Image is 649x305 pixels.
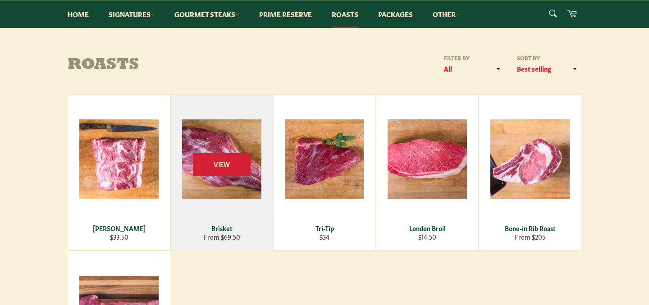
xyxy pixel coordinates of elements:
div: From $205 [485,232,576,241]
a: Home [59,0,98,28]
div: Brisket [177,224,267,232]
img: Chuck Roast [79,119,159,199]
a: Packages [369,0,422,28]
a: Signatures [100,0,164,28]
a: Brisket Brisket From $69.50 View [170,94,273,250]
a: Gourmet Steaks [165,0,248,28]
a: Roasts [323,0,367,28]
img: London Broil [388,119,467,199]
div: [PERSON_NAME] [74,224,165,232]
div: $14.50 [382,232,473,241]
div: $34 [279,232,370,241]
div: Bone-in Rib Roast [485,224,576,232]
img: Bone-in Rib Roast [490,119,570,199]
a: Prime Reserve [250,0,321,28]
div: $33.50 [74,232,165,241]
div: London Broil [382,224,473,232]
h1: Roasts [68,56,324,74]
a: London Broil London Broil $14.50 [376,94,479,250]
span: View [193,153,251,176]
a: Bone-in Rib Roast Bone-in Rib Roast From $205 [479,94,581,250]
a: Chuck Roast [PERSON_NAME] $33.50 [68,94,170,250]
img: Tri-Tip [285,119,364,199]
label: Filter by [441,54,505,62]
div: Tri-Tip [279,224,370,232]
label: Sort by [514,54,581,62]
a: Other [424,0,469,28]
a: Tri-Tip Tri-Tip $34 [273,94,376,250]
